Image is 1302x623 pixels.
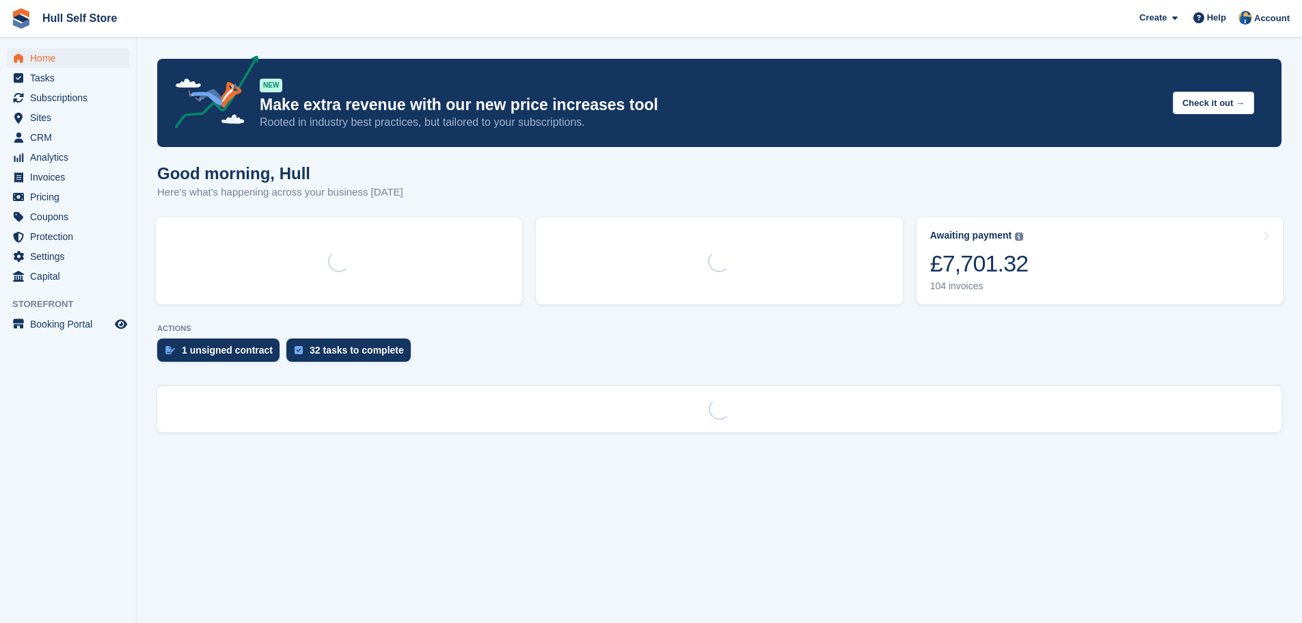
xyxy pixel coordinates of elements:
[30,247,112,266] span: Settings
[1139,11,1167,25] span: Create
[12,297,136,311] span: Storefront
[30,227,112,246] span: Protection
[30,187,112,207] span: Pricing
[30,88,112,107] span: Subscriptions
[1254,12,1290,25] span: Account
[7,207,129,226] a: menu
[310,345,404,356] div: 32 tasks to complete
[11,8,31,29] img: stora-icon-8386f47178a22dfd0bd8f6a31ec36ba5ce8667c1dd55bd0f319d3a0aa187defe.svg
[157,185,403,200] p: Here's what's happening across your business [DATE]
[7,128,129,147] a: menu
[1173,92,1254,114] button: Check it out →
[286,339,418,369] a: 32 tasks to complete
[30,68,112,88] span: Tasks
[7,49,129,68] a: menu
[7,315,129,334] a: menu
[157,164,403,183] h1: Good morning, Hull
[917,217,1283,304] a: Awaiting payment £7,701.32 104 invoices
[7,148,129,167] a: menu
[30,148,112,167] span: Analytics
[157,339,286,369] a: 1 unsigned contract
[930,280,1029,292] div: 104 invoices
[7,227,129,246] a: menu
[7,88,129,107] a: menu
[30,108,112,127] span: Sites
[1207,11,1226,25] span: Help
[260,115,1162,130] p: Rooted in industry best practices, but tailored to your subscriptions.
[163,55,259,133] img: price-adjustments-announcement-icon-8257ccfd72463d97f412b2fc003d46551f7dbcb40ab6d574587a9cd5c0d94...
[182,345,273,356] div: 1 unsigned contract
[30,128,112,147] span: CRM
[295,346,303,354] img: task-75834270c22a3079a89374b754ae025e5fb1db73e45f91037f5363f120a921f8.svg
[260,79,282,92] div: NEW
[7,68,129,88] a: menu
[30,267,112,286] span: Capital
[7,247,129,266] a: menu
[1015,233,1023,241] img: icon-info-grey-7440780725fd019a000dd9b08b2336e03edf1995a4989e88bcd33f0948082b44.svg
[165,346,175,354] img: contract_signature_icon-13c848040528278c33f63329250d36e43548de30e8caae1d1a13099fd9432cc5.svg
[1238,11,1252,25] img: Hull Self Store
[157,324,1281,333] p: ACTIONS
[7,267,129,286] a: menu
[30,315,112,334] span: Booking Portal
[30,49,112,68] span: Home
[30,207,112,226] span: Coupons
[7,168,129,187] a: menu
[260,95,1162,115] p: Make extra revenue with our new price increases tool
[7,187,129,207] a: menu
[30,168,112,187] span: Invoices
[930,250,1029,278] div: £7,701.32
[113,316,129,332] a: Preview store
[7,108,129,127] a: menu
[930,230,1012,241] div: Awaiting payment
[37,7,122,29] a: Hull Self Store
